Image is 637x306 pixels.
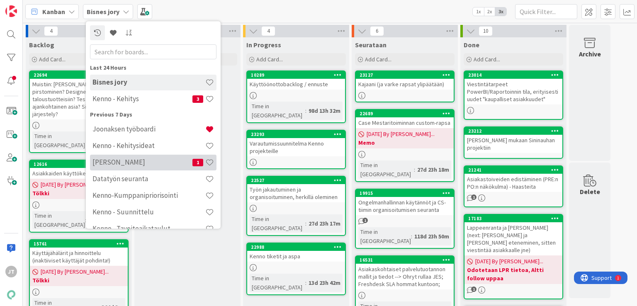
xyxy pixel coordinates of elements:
[30,71,128,119] div: 22694Muistiin: [PERSON_NAME] roolin pirstominen? Designer taloustuotteisiin? Testaus? Milloin aja...
[247,131,345,156] div: 23293Varautumissuunnitelma Kenno projekteille
[41,267,109,276] span: [DATE] By [PERSON_NAME]...
[250,102,305,120] div: Time in [GEOGRAPHIC_DATA]
[87,7,119,16] b: Bisnes jory
[358,160,414,179] div: Time in [GEOGRAPHIC_DATA]
[356,197,454,215] div: Ongelmanhallinnan käytännöt ja CS-tiimin organisoitumisen seuranta
[90,44,216,59] input: Search for boards...
[464,126,563,159] a: 23212[PERSON_NAME] mukaan Sininauhan projektiin
[471,287,477,292] span: 1
[464,70,563,120] a: 23014Viestintätarpeet PowerBI/Raportoinnin tila, erityisesti uudet "kaupalliset asiakkuudet"
[247,71,345,79] div: 10289
[261,26,275,36] span: 4
[464,127,562,153] div: 23212[PERSON_NAME] mukaan Sininauhan projektiin
[305,106,306,115] span: :
[467,266,560,282] b: Odotetaan LPR tietoa, Altti follow uppaa
[464,166,562,192] div: 21241Asiakastoiveiden edistäminen (PRE:n PO:n näkökulma) - Haasteita
[30,79,128,119] div: Muistiin: [PERSON_NAME] roolin pirstominen? Designer taloustuotteisiin? Testaus? Milloin ajankoht...
[90,110,216,119] div: Previous 7 Days
[92,175,205,183] h4: Datatyön seuranta
[256,56,283,63] span: Add Card...
[412,232,451,241] div: 118d 23h 50m
[92,95,192,103] h4: Kenno - Kehitys
[464,71,562,79] div: 23014
[5,5,17,17] img: Visit kanbanzone.com
[355,70,455,102] a: 23127Kajaani (ja varke rapsat ylipäätään)
[246,130,346,169] a: 23293Varautumissuunnitelma Kenno projekteille
[356,117,454,128] div: Case Mestaritoiminnan custom-rapsa
[414,165,415,174] span: :
[92,225,205,233] h4: Kenno - Tavoiteaikataulut
[471,194,477,200] span: 1
[356,71,454,90] div: 23127Kajaani (ja varke rapsat ylipäätään)
[34,72,128,78] div: 22694
[247,177,345,184] div: 22527
[29,160,129,233] a: 12616Asiakkaiden käyttökertojen seuranta[DATE] By [PERSON_NAME]...TölkkiTime in [GEOGRAPHIC_DATA]...
[464,215,562,255] div: 17183Lappeenranta ja [PERSON_NAME] (next: [PERSON_NAME] ja [PERSON_NAME] eteneminen, sitten viest...
[356,110,454,117] div: 22689
[92,142,205,150] h4: Kenno - Kehitysideat
[192,95,203,103] span: 3
[247,177,345,202] div: 22527Työn jakautuminen ja organisoituminen, herkillä oleminen
[356,71,454,79] div: 23127
[484,7,495,16] span: 2x
[580,187,600,197] div: Delete
[356,189,454,215] div: 19915Ongelmanhallinnan käytännöt ja CS-tiimin organisoitumisen seuranta
[30,240,128,248] div: 15761
[41,180,109,189] span: [DATE] By [PERSON_NAME]...
[464,174,562,192] div: Asiakastoiveiden edistäminen (PRE:n PO:n näkökulma) - Haasteita
[358,227,411,245] div: Time in [GEOGRAPHIC_DATA]
[246,176,346,236] a: 22527Työn jakautuminen ja organisoituminen, herkillä oleminenTime in [GEOGRAPHIC_DATA]:27d 23h 17m
[44,26,58,36] span: 4
[464,135,562,153] div: [PERSON_NAME] mukaan Sininauhan projektiin
[32,189,125,197] b: Tölkki
[246,70,346,123] a: 10289Käyttöönottobacklog / ennusteTime in [GEOGRAPHIC_DATA]:98d 13h 32m
[30,71,128,79] div: 22694
[360,111,454,117] div: 22689
[247,131,345,138] div: 23293
[356,264,454,289] div: Asiakaskohtaiset palvelutuotannon mallit ja tiedot --> Ohryt rullaa JES; Freshdesk SLA hommat kun...
[356,189,454,197] div: 19915
[90,63,216,72] div: Last 24 Hours
[464,165,563,207] a: 21241Asiakastoiveiden edistäminen (PRE:n PO:n näkökulma) - Haasteita
[85,216,86,225] span: :
[247,251,345,262] div: Kenno tiketit ja aspa
[42,7,65,17] span: Kanban
[92,192,205,200] h4: Kenno-Kumppanipriorisointi
[192,159,203,166] span: 1
[355,41,387,49] span: Seurataan
[32,131,88,150] div: Time in [GEOGRAPHIC_DATA]
[495,7,506,16] span: 3x
[29,41,54,49] span: Backlog
[5,289,17,301] img: avatar
[32,211,85,229] div: Time in [GEOGRAPHIC_DATA]
[579,49,601,59] div: Archive
[464,166,562,174] div: 21241
[247,184,345,202] div: Työn jakautuminen ja organisoituminen, herkillä oleminen
[92,125,205,134] h4: Joonaksen työboardi
[355,189,455,249] a: 19915Ongelmanhallinnan käytännöt ja CS-tiimin organisoitumisen seurantaTime in [GEOGRAPHIC_DATA]:...
[411,232,412,241] span: :
[17,1,38,11] span: Support
[464,79,562,104] div: Viestintätarpeet PowerBI/Raportoinnin tila, erityisesti uudet "kaupalliset asiakkuudet"
[464,127,562,135] div: 23212
[356,256,454,264] div: 16531
[468,72,562,78] div: 23014
[30,168,128,179] div: Asiakkaiden käyttökertojen seuranta
[474,56,500,63] span: Add Card...
[34,241,128,247] div: 15761
[358,138,451,147] b: Memo
[251,244,345,250] div: 22988
[415,165,451,174] div: 27d 23h 18m
[360,72,454,78] div: 23127
[247,71,345,90] div: 10289Käyttöönottobacklog / ennuste
[30,248,128,266] div: Käyttäjähälärit ja hinnoittelu (inaktiiviset käyttäjät pohdinta!)
[92,208,205,216] h4: Kenno - Suunnittelu
[251,131,345,137] div: 23293
[92,78,205,87] h4: Bisnes jory
[468,128,562,134] div: 23212
[464,41,479,49] span: Done
[247,79,345,90] div: Käyttöönottobacklog / ennuste
[356,79,454,90] div: Kajaani (ja varke rapsat ylipäätään)
[306,106,343,115] div: 98d 13h 32m
[34,161,128,167] div: 12616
